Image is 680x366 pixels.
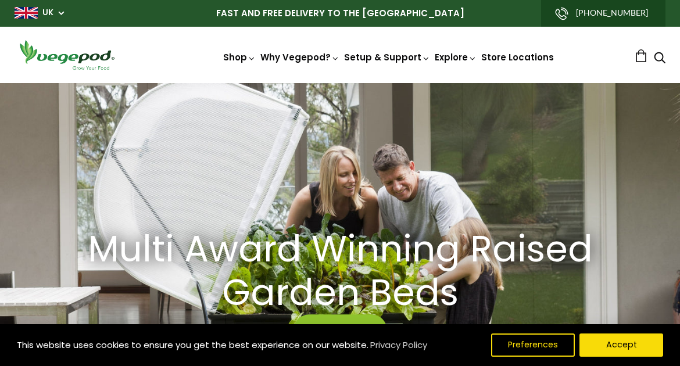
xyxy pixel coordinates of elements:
a: Explore [435,51,477,63]
img: Vegepod [15,38,119,71]
a: Shop [223,51,256,63]
h2: Multi Award Winning Raised Garden Beds [78,228,602,315]
button: Preferences [491,333,575,357]
a: Search [654,53,665,65]
a: Multi Award Winning Raised Garden Beds [66,228,615,315]
button: Accept [579,333,663,357]
img: gb_large.png [15,7,38,19]
a: Shop Now [294,315,387,346]
a: Store Locations [481,51,554,63]
a: Setup & Support [344,51,430,63]
a: Privacy Policy (opens in a new tab) [368,335,429,356]
a: UK [42,7,53,19]
span: This website uses cookies to ensure you get the best experience on our website. [17,339,368,351]
a: Why Vegepod? [260,51,339,63]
